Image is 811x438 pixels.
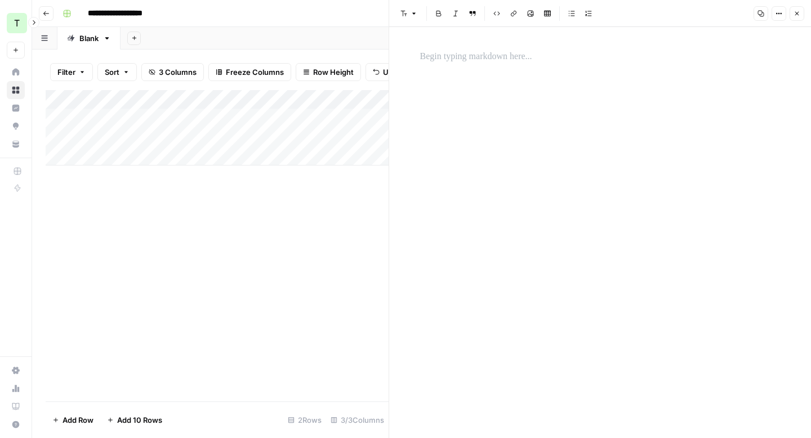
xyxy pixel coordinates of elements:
a: Blank [57,27,121,50]
button: Filter [50,63,93,81]
a: Your Data [7,135,25,153]
span: Filter [57,66,75,78]
button: 3 Columns [141,63,204,81]
span: Add Row [63,414,93,426]
a: Home [7,63,25,81]
button: Row Height [296,63,361,81]
button: Undo [366,63,409,81]
button: Sort [97,63,137,81]
a: Insights [7,99,25,117]
button: Help + Support [7,415,25,433]
div: 2 Rows [283,411,326,429]
span: Add 10 Rows [117,414,162,426]
a: Settings [7,361,25,379]
button: Freeze Columns [208,63,291,81]
span: Sort [105,66,119,78]
div: 3/3 Columns [326,411,389,429]
button: Add Row [46,411,100,429]
span: Freeze Columns [226,66,284,78]
a: Usage [7,379,25,397]
a: Learning Hub [7,397,25,415]
span: T [14,16,20,30]
button: Workspace: Teamed [7,9,25,37]
span: Row Height [313,66,354,78]
a: Opportunities [7,117,25,135]
span: 3 Columns [159,66,197,78]
div: Blank [79,33,99,44]
span: Undo [383,66,402,78]
a: Browse [7,81,25,99]
button: Add 10 Rows [100,411,169,429]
